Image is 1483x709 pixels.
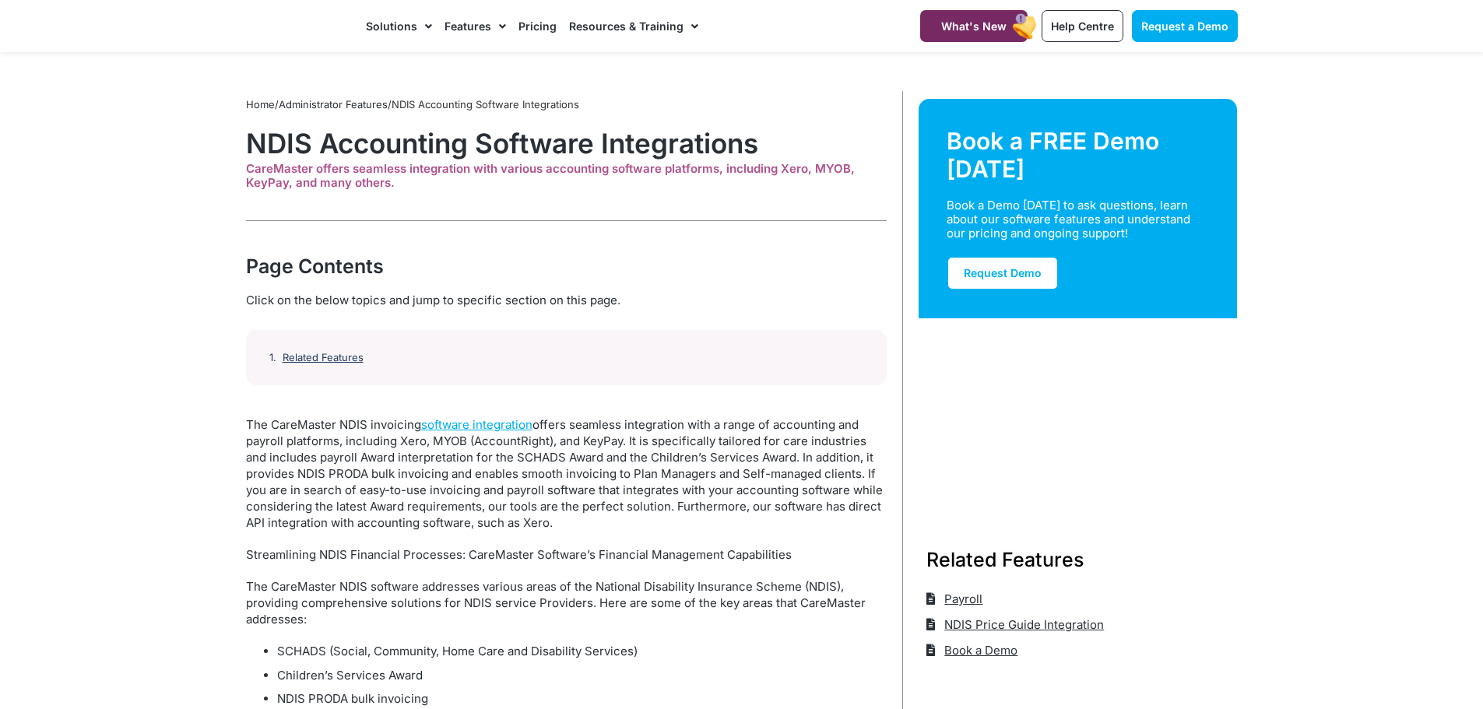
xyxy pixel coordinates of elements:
div: Book a FREE Demo [DATE] [947,127,1210,183]
span: Request a Demo [1141,19,1228,33]
p: The CareMaster NDIS software addresses various areas of the National Disability Insurance Scheme ... [246,578,887,627]
span: NDIS Price Guide Integration [940,612,1104,637]
li: NDIS PRODA bulk invoicing [277,690,887,708]
a: What's New [920,10,1028,42]
li: Children’s Services Award [277,667,887,685]
a: NDIS Price Guide Integration [926,612,1105,637]
span: / / [246,98,579,111]
p: The CareMaster NDIS invoicing offers seamless integration with a range of accounting and payroll ... [246,416,887,531]
img: CareMaster Logo [246,15,351,38]
a: Help Centre [1042,10,1123,42]
p: Streamlining NDIS Financial Processes: CareMaster Software’s Financial Management Capabilities [246,546,887,563]
a: Related Features [283,352,364,364]
span: Book a Demo [940,637,1017,663]
span: What's New [941,19,1007,33]
a: Payroll [926,586,983,612]
a: Request a Demo [1132,10,1238,42]
a: Home [246,98,275,111]
div: Book a Demo [DATE] to ask questions, learn about our software features and understand our pricing... [947,198,1191,240]
a: Book a Demo [926,637,1018,663]
a: Administrator Features [279,98,388,111]
div: CareMaster offers seamless integration with various accounting software platforms, including Xero... [246,162,887,190]
a: software integration [421,417,532,432]
a: Request Demo [947,256,1059,290]
span: Request Demo [964,266,1042,279]
div: Page Contents [246,252,887,280]
li: SCHADS (Social, Community, Home Care and Disability Services) [277,643,887,661]
span: Payroll [940,586,982,612]
h1: NDIS Accounting Software Integrations [246,127,887,160]
img: Support Worker and NDIS Participant out for a coffee. [919,318,1238,508]
div: Click on the below topics and jump to specific section on this page. [246,292,887,309]
span: Help Centre [1051,19,1114,33]
h3: Related Features [926,546,1230,574]
span: NDIS Accounting Software Integrations [392,98,579,111]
